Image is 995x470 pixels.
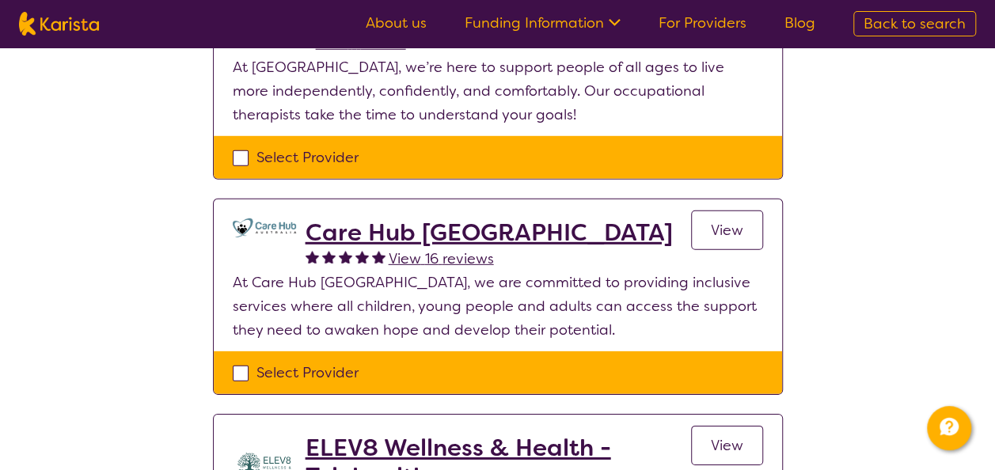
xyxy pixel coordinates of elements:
a: View 16 reviews [389,247,494,271]
p: At [GEOGRAPHIC_DATA], we’re here to support people of all ages to live more independently, confid... [233,55,763,127]
span: View 16 reviews [389,249,494,268]
img: fullstar [355,250,369,263]
a: For Providers [659,13,746,32]
span: Back to search [864,14,966,33]
p: At Care Hub [GEOGRAPHIC_DATA], we are committed to providing inclusive services where all childre... [233,271,763,342]
a: Funding Information [465,13,621,32]
img: fullstar [339,250,352,263]
a: Back to search [853,11,976,36]
span: View [711,436,743,455]
img: fullstar [372,250,385,263]
a: Blog [784,13,815,32]
a: View [691,210,763,250]
img: ghwmlfce3t00xkecpakn.jpg [233,218,296,237]
img: Karista logo [19,12,99,36]
img: fullstar [322,250,336,263]
button: Channel Menu [927,406,971,450]
a: Care Hub [GEOGRAPHIC_DATA] [306,218,673,247]
span: View [711,221,743,240]
img: fullstar [306,250,319,263]
a: View [691,426,763,465]
a: About us [366,13,427,32]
